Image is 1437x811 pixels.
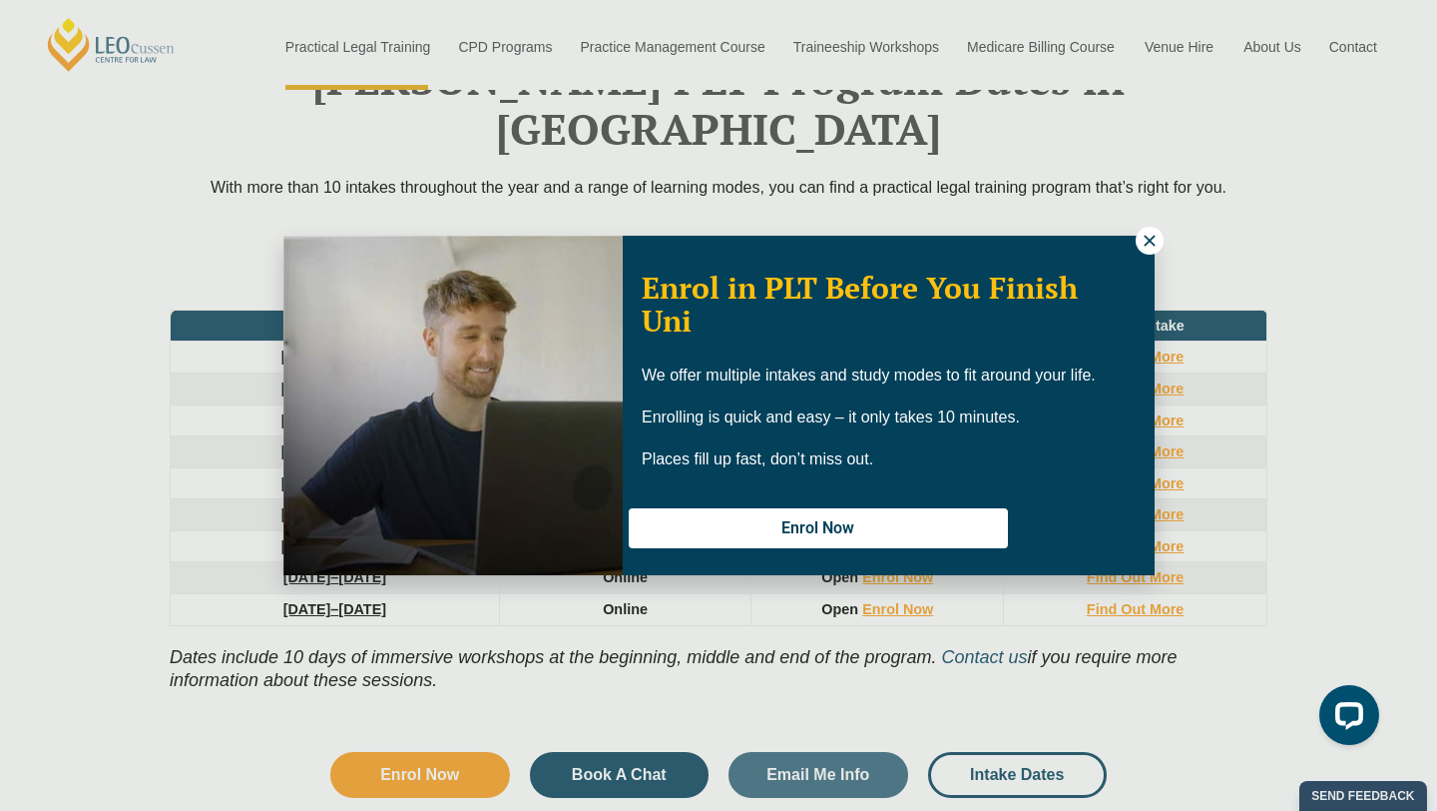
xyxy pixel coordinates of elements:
button: Enrol Now [629,508,1008,548]
span: Enrolling is quick and easy – it only takes 10 minutes. [642,408,1020,425]
button: Close [1136,227,1164,255]
span: Places fill up fast, don’t miss out. [642,450,873,467]
iframe: LiveChat chat widget [1303,677,1387,761]
span: We offer multiple intakes and study modes to fit around your life. [642,367,1096,384]
span: Enrol in PLT Before You Finish Uni [642,268,1078,341]
img: Woman in yellow blouse holding folders looking to the right and smiling [283,236,623,575]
